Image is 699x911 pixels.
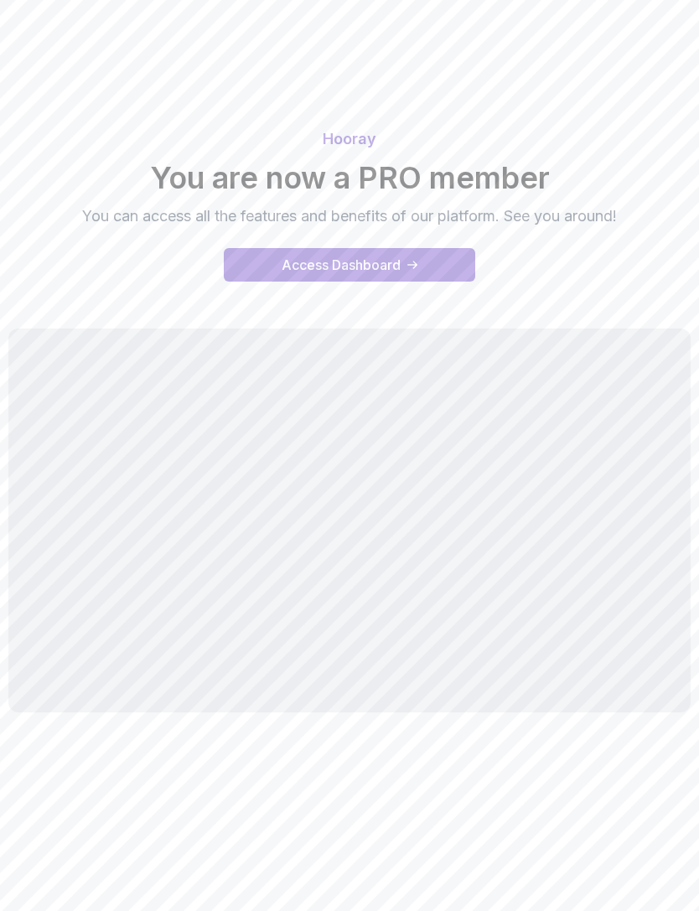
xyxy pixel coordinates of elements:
button: Access Dashboard [224,248,475,282]
a: access-dashboard [224,248,475,282]
p: You can access all the features and benefits of our platform. See you around! [68,204,631,228]
div: Access Dashboard [282,255,401,275]
h2: You are now a PRO member [8,161,691,194]
iframe: welcome [8,329,691,712]
p: Hooray [8,127,691,151]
